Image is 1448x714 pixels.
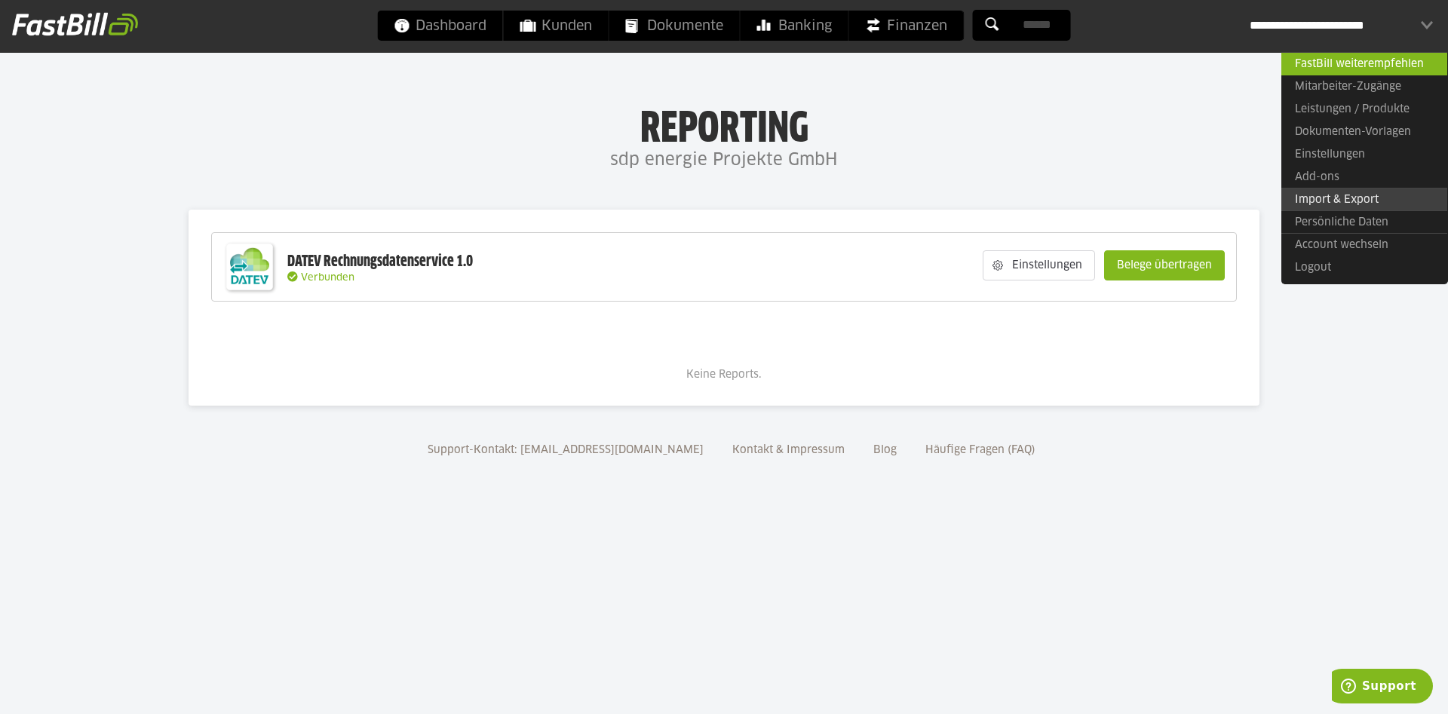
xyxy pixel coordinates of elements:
span: Dashboard [394,11,486,41]
a: Dashboard [378,11,503,41]
a: Einstellungen [1281,143,1447,166]
a: Support-Kontakt: [EMAIL_ADDRESS][DOMAIN_NAME] [422,445,709,455]
a: Finanzen [849,11,964,41]
span: Keine Reports. [686,369,762,380]
span: Finanzen [866,11,947,41]
a: Persönliche Daten [1281,210,1447,234]
a: Import & Export [1281,188,1447,211]
span: Kunden [520,11,592,41]
a: Banking [741,11,848,41]
sl-button: Einstellungen [983,250,1095,280]
span: Verbunden [301,273,354,283]
img: fastbill_logo_white.png [12,12,138,36]
sl-button: Belege übertragen [1104,250,1225,280]
a: Kunden [504,11,609,41]
a: Logout [1281,256,1447,279]
h1: Reporting [151,106,1297,146]
a: FastBill weiterempfehlen [1281,52,1447,75]
a: Account wechseln [1281,233,1447,256]
span: Dokumente [626,11,723,41]
a: Dokumenten-Vorlagen [1281,121,1447,143]
a: Add-ons [1281,166,1447,188]
a: Dokumente [609,11,740,41]
img: DATEV-Datenservice Logo [219,237,280,297]
div: DATEV Rechnungsdatenservice 1.0 [287,252,473,271]
iframe: Öffnet ein Widget, in dem Sie weitere Informationen finden [1332,669,1433,706]
span: Banking [757,11,832,41]
a: Leistungen / Produkte [1281,98,1447,121]
a: Häufige Fragen (FAQ) [920,445,1041,455]
a: Blog [868,445,902,455]
a: Kontakt & Impressum [727,445,850,455]
a: Mitarbeiter-Zugänge [1281,75,1447,98]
